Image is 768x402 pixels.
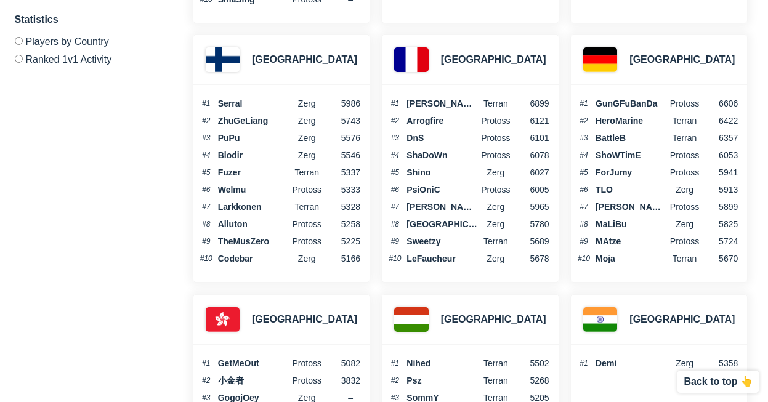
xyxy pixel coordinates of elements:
label: Players by Country [15,37,163,50]
span: #9 [200,238,213,245]
span: #5 [388,169,402,176]
span: #1 [388,100,402,107]
span: Zerg [289,99,325,108]
span: #9 [577,238,591,245]
span: Zerg [289,254,325,263]
span: Larkkonen [218,203,289,211]
span: Codebar [218,254,289,263]
span: #3 [577,134,591,142]
span: 6053 [702,151,738,159]
span: Protoss [289,220,325,228]
span: Protoss [289,237,325,246]
span: ShaDoWn [406,151,478,159]
span: 5743 [325,116,360,125]
span: 6606 [702,99,738,108]
span: 5546 [325,151,360,159]
span: Zerg [667,359,703,368]
span: BattleB [596,134,667,142]
span: 6005 [514,185,549,194]
span: #4 [577,151,591,159]
span: #2 [388,377,402,384]
span: 5258 [325,220,360,228]
span: 5576 [325,134,360,142]
span: 5358 [702,359,738,368]
span: HeroMarine [596,116,667,125]
span: #5 [200,169,213,176]
span: PsiOniC [406,185,478,194]
span: 6422 [702,116,738,125]
span: Protoss [289,376,325,385]
span: 5166 [325,254,360,263]
span: Protoss [478,185,514,194]
span: Blodir [218,151,289,159]
span: #5 [577,169,591,176]
span: Protoss [667,168,703,177]
span: Serral [218,99,289,108]
span: Protoss [667,203,703,211]
span: #8 [200,220,213,228]
span: Nihed [406,359,478,368]
span: #10 [577,255,591,262]
span: #2 [388,117,402,124]
span: 5082 [325,359,360,368]
span: #3 [200,394,213,401]
span: #6 [200,186,213,193]
h3: [GEOGRAPHIC_DATA] [252,312,357,327]
span: Zerg [667,220,703,228]
span: PuPu [218,134,289,142]
span: #7 [577,203,591,211]
span: Zerg [478,254,514,263]
span: 3832 [325,376,360,385]
span: [GEOGRAPHIC_DATA] [406,220,478,228]
span: [PERSON_NAME] [406,99,478,108]
span: LeFaucheur [406,254,478,263]
span: protoss [478,134,514,142]
span: 6078 [514,151,549,159]
span: terran [667,254,703,263]
span: #1 [577,100,591,107]
span: protoss [667,151,703,159]
span: Protoss [289,185,325,194]
span: 5689 [514,237,549,246]
span: 5965 [514,203,549,211]
span: Protoss [478,151,514,159]
span: #10 [388,255,402,262]
span: #3 [388,134,402,142]
span: TLO [596,185,667,194]
input: Players by Country [15,37,23,45]
h3: Statistics [15,12,163,27]
span: #2 [200,117,213,124]
span: TheMusZero [218,237,289,246]
span: ShoWTimE [596,151,667,159]
span: Zerg [289,134,325,142]
span: Zerg [478,220,514,228]
span: Protoss [289,359,325,368]
span: #8 [577,220,591,228]
span: 5780 [514,220,549,228]
span: ForJumy [596,168,667,177]
span: Welmu [218,185,289,194]
span: Terran [289,203,325,211]
span: Psz [406,376,478,385]
span: Terran [667,134,703,142]
h3: [GEOGRAPHIC_DATA] [252,52,357,67]
span: #1 [388,360,402,367]
span: #9 [388,238,402,245]
span: Zerg [289,393,325,402]
span: Terran [478,237,514,246]
span: #3 [388,394,402,401]
span: Terran [478,359,514,368]
span: #2 [577,117,591,124]
span: SommY [406,393,478,402]
span: Zerg [289,116,325,125]
span: Zerg [478,203,514,211]
span: 小金者 [218,376,289,385]
span: 5502 [514,359,549,368]
span: GogojOey [218,393,289,402]
span: [PERSON_NAME] [406,203,478,211]
span: 6121 [514,116,549,125]
span: 5268 [514,376,549,385]
span: Terran [478,376,514,385]
span: Fuzer [218,168,289,177]
span: #6 [388,186,402,193]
